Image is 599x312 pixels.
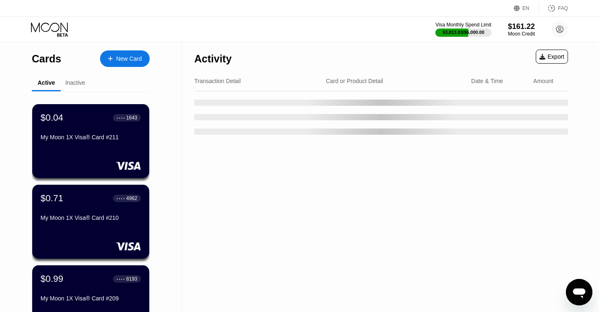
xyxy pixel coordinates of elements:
[435,22,491,28] div: Visa Monthly Spend Limit
[117,278,125,280] div: ● ● ● ●
[523,5,530,11] div: EN
[117,117,125,119] div: ● ● ● ●
[508,22,535,37] div: $161.22Moon Credit
[65,79,85,86] div: Inactive
[41,295,141,302] div: My Moon 1X Visa® Card #209
[100,50,150,67] div: New Card
[536,50,568,64] div: Export
[117,197,125,200] div: ● ● ● ●
[116,55,142,62] div: New Card
[194,53,231,65] div: Activity
[471,78,503,84] div: Date & Time
[539,53,564,60] div: Export
[41,134,141,141] div: My Moon 1X Visa® Card #211
[443,30,484,35] div: $3,813.03 / $6,000.00
[435,22,491,37] div: Visa Monthly Spend Limit$3,813.03/$6,000.00
[41,274,63,284] div: $0.99
[326,78,383,84] div: Card or Product Detail
[514,4,539,12] div: EN
[533,78,553,84] div: Amount
[32,185,149,259] div: $0.71● ● ● ●4962My Moon 1X Visa® Card #210
[41,214,141,221] div: My Moon 1X Visa® Card #210
[38,79,55,86] div: Active
[558,5,568,11] div: FAQ
[41,193,63,204] div: $0.71
[539,4,568,12] div: FAQ
[194,78,241,84] div: Transaction Detail
[508,31,535,37] div: Moon Credit
[566,279,592,305] iframe: Кнопка запуска окна обмена сообщениями
[32,104,149,178] div: $0.04● ● ● ●1643My Moon 1X Visa® Card #211
[126,195,137,201] div: 4962
[41,112,63,123] div: $0.04
[508,22,535,31] div: $161.22
[126,115,137,121] div: 1643
[126,276,137,282] div: 8193
[32,53,61,65] div: Cards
